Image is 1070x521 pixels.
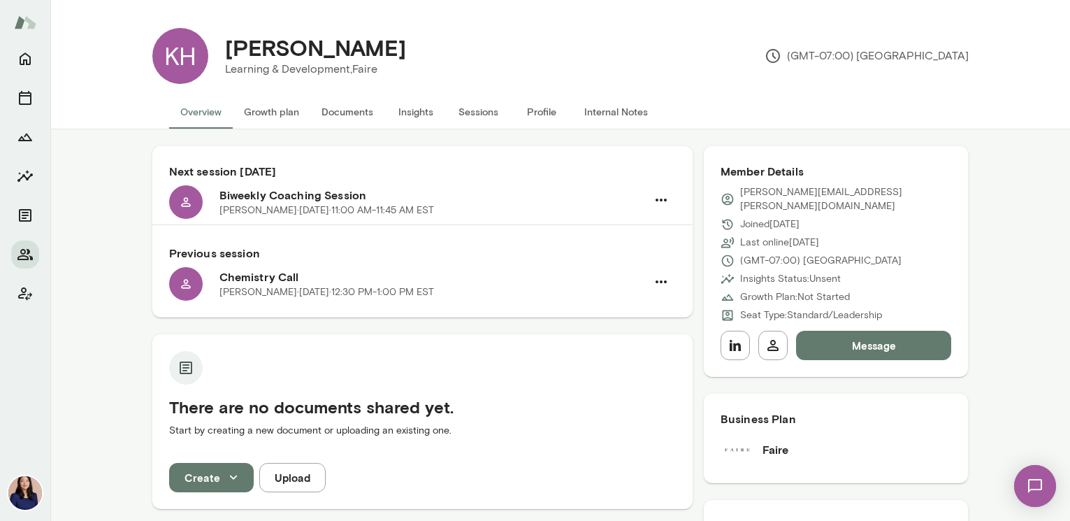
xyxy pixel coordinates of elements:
[169,245,676,262] h6: Previous session
[225,34,406,61] h4: [PERSON_NAME]
[740,217,800,231] p: Joined [DATE]
[219,285,434,299] p: [PERSON_NAME] · [DATE] · 12:30 PM-1:00 PM EST
[169,396,676,418] h5: There are no documents shared yet.
[11,280,39,308] button: Client app
[169,95,233,129] button: Overview
[219,269,646,285] h6: Chemistry Call
[740,236,819,250] p: Last online [DATE]
[11,84,39,112] button: Sessions
[721,163,952,180] h6: Member Details
[225,61,406,78] p: Learning & Development, Faire
[740,185,952,213] p: [PERSON_NAME][EMAIL_ADDRESS][PERSON_NAME][DOMAIN_NAME]
[573,95,659,129] button: Internal Notes
[11,241,39,269] button: Members
[14,9,36,36] img: Mento
[11,123,39,151] button: Growth Plan
[721,411,952,427] h6: Business Plan
[740,272,841,286] p: Insights Status: Unsent
[310,95,384,129] button: Documents
[169,424,676,438] p: Start by creating a new document or uploading an existing one.
[169,463,254,492] button: Create
[233,95,310,129] button: Growth plan
[740,308,882,322] p: Seat Type: Standard/Leadership
[11,45,39,73] button: Home
[11,162,39,190] button: Insights
[384,95,447,129] button: Insights
[219,187,646,204] h6: Biweekly Coaching Session
[259,463,326,492] button: Upload
[447,95,510,129] button: Sessions
[740,254,902,268] p: (GMT-07:00) [GEOGRAPHIC_DATA]
[152,28,208,84] div: KH
[762,441,789,458] h6: Faire
[169,163,676,180] h6: Next session [DATE]
[796,331,952,360] button: Message
[11,201,39,229] button: Documents
[510,95,573,129] button: Profile
[740,290,850,304] p: Growth Plan: Not Started
[219,204,434,217] p: [PERSON_NAME] · [DATE] · 11:00 AM-11:45 AM EST
[8,476,42,510] img: Leah Kim
[765,48,969,64] p: (GMT-07:00) [GEOGRAPHIC_DATA]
